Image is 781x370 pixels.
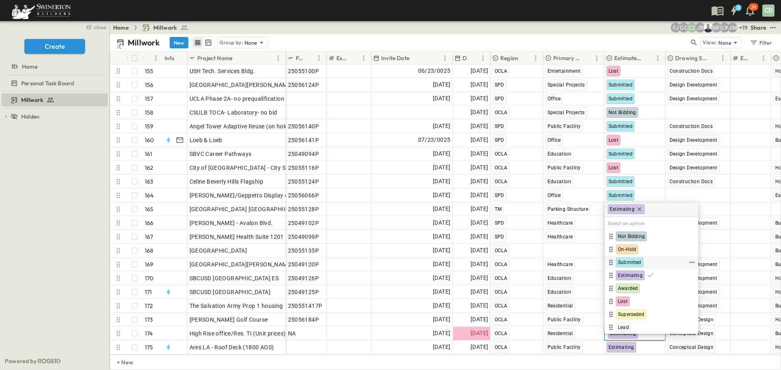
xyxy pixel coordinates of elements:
[606,309,697,319] div: Superseded
[495,96,504,102] span: SPD
[170,37,188,48] button: New
[670,344,714,350] span: Conceptual Design
[495,220,504,226] span: SPD
[471,108,488,117] span: [DATE]
[433,260,450,269] span: [DATE]
[495,110,508,115] span: OCLA
[609,123,633,129] span: Submitted
[288,329,296,338] span: NA
[548,165,581,171] span: Public Facility
[190,288,271,296] span: SBCUSD [GEOGRAPHIC_DATA]
[288,288,319,296] span: 25049125P
[618,272,643,279] span: Estimating
[618,246,636,253] span: On-Hold
[190,233,284,241] span: [PERSON_NAME] Health Suite 1201
[471,66,488,76] span: [DATE]
[10,2,72,19] img: 6c363589ada0b36f064d841b69d3a419a338230e66bb0a533688fa5cc3e9e735.png
[288,191,319,199] span: 25056066P
[609,82,633,88] span: Submitted
[548,123,581,129] span: Public Facility
[548,317,581,322] span: Public Facility
[687,23,697,32] div: Christopher Detar (christopher.detar@swinerton.com)
[471,218,488,227] span: [DATE]
[2,61,106,72] a: Home
[495,275,508,281] span: OCLA
[548,234,573,240] span: Healthcare
[145,274,154,282] p: 170
[726,3,742,18] button: 3
[234,54,243,63] button: Sort
[548,137,561,143] span: Office
[670,96,718,102] span: Design Development
[471,80,488,89] span: [DATE]
[679,23,689,32] div: Gerrad Gerber (gerrad.gerber@swinerton.com)
[471,232,488,241] span: [DATE]
[471,94,488,103] span: [DATE]
[145,329,153,338] p: 174
[618,233,645,240] span: Not Bidding
[433,329,450,338] span: [DATE]
[670,331,714,336] span: Conceptual Design
[610,206,635,212] span: Estimating
[703,23,713,32] img: Brandon Norcutt (brandon.norcutt@swinerton.com)
[606,296,697,306] div: Lost
[113,24,129,32] a: Home
[495,344,508,350] span: OCLA
[145,316,153,324] p: 173
[750,54,759,63] button: Sort
[761,4,775,17] button: CD
[411,54,420,63] button: Sort
[2,77,108,90] div: Personal Task Boardtest
[145,191,154,199] p: 164
[418,66,451,76] span: 06/23/0025
[471,287,488,296] span: [DATE]
[190,343,274,351] span: Ares LA - Roof Deck (1800 AOS)
[288,177,319,186] span: 25055124P
[433,218,450,227] span: [DATE]
[220,39,243,47] p: Group by:
[21,113,39,121] span: Hidden
[495,123,504,129] span: SPD
[433,301,450,310] span: [DATE]
[203,38,213,48] button: kanban view
[193,38,203,48] button: row view
[22,63,37,71] span: Home
[433,273,450,283] span: [DATE]
[314,53,324,63] button: Menu
[381,54,409,62] p: Invite Date
[548,151,572,157] span: Education
[296,54,303,62] p: P-Code
[471,190,488,200] span: [DATE]
[548,275,572,281] span: Education
[190,150,252,158] span: SBVC Career Pathways
[495,317,508,322] span: OCLA
[548,289,572,295] span: Education
[190,81,400,89] span: [GEOGRAPHIC_DATA][PERSON_NAME] PSH (GMP) (in the running competitive)
[471,121,488,131] span: [DATE]
[145,81,154,89] p: 156
[145,108,154,117] p: 158
[500,54,518,62] p: Region
[751,4,756,11] p: 29
[469,54,478,63] button: Sort
[618,324,629,331] span: Lead
[336,54,348,62] p: Estimate Number
[190,260,293,268] span: [GEOGRAPHIC_DATA][PERSON_NAME]
[471,204,488,214] span: [DATE]
[548,68,581,74] span: Entertainment
[495,248,508,253] span: OCLA
[609,179,633,184] span: Submitted
[471,163,488,172] span: [DATE]
[548,82,585,88] span: Special Projects
[145,67,154,75] p: 155
[145,233,153,241] p: 167
[288,81,319,89] span: 25056124P
[718,39,731,47] p: None
[606,232,697,241] div: Not Bidding
[618,285,638,292] span: Awarded
[433,342,450,352] span: [DATE]
[495,193,504,198] span: SPD
[671,23,681,32] div: Francisco J. Sanchez (frsanchez@swinerton.com)
[190,274,279,282] span: SBCUSD [GEOGRAPHIC_DATA] ES
[288,164,319,172] span: 25055116P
